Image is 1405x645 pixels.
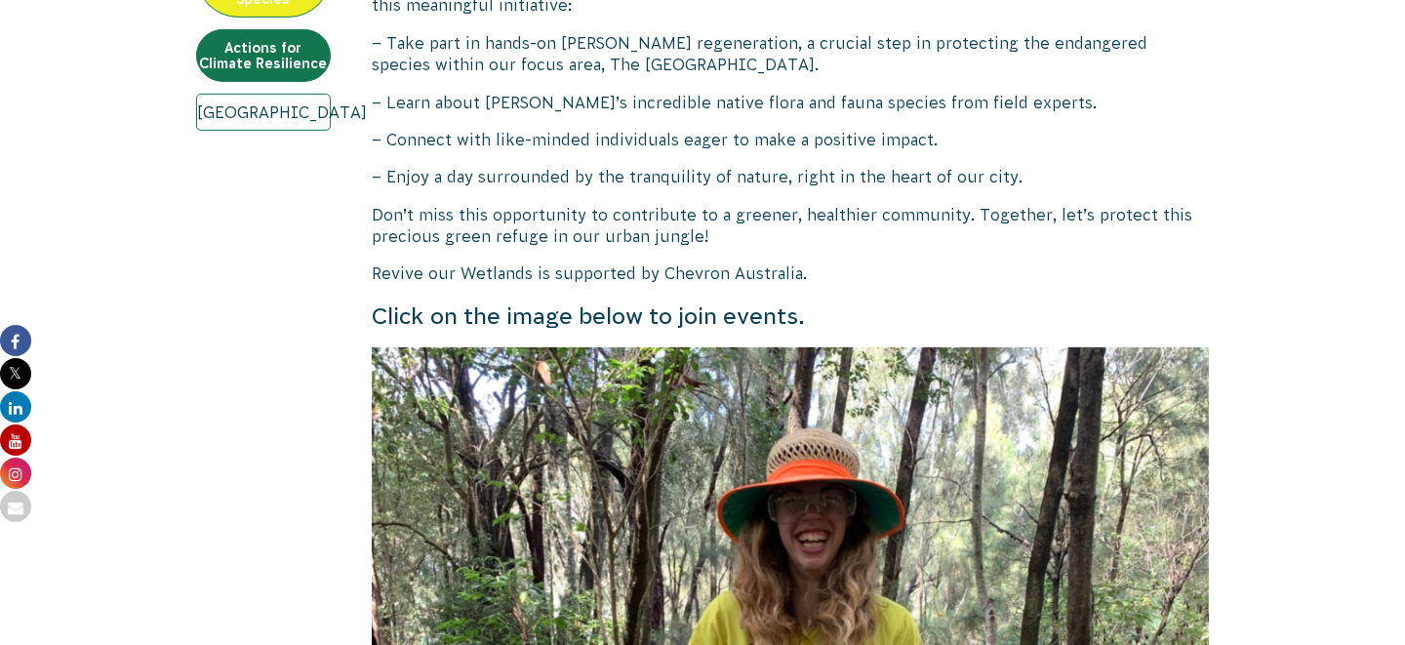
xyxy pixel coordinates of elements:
a: [GEOGRAPHIC_DATA] [196,94,331,131]
a: Actions for Climate Resilience [196,29,331,82]
span: – Take part in hands-on [PERSON_NAME] regeneration, a crucial step in protecting the endangered s... [372,34,1147,73]
span: – Connect with like-minded individuals eager to make a positive impact. [372,131,938,148]
span: Click on the image below to join events. [372,303,805,329]
span: – Enjoy a day surrounded by the tranquility of nature, right in the heart of our city. [372,168,1023,185]
span: Don’t miss this opportunity to contribute to a greener, healthier community. Together, let’s prot... [372,206,1192,245]
span: Revive our Wetlands is supported by Chevron Australia. [372,264,807,282]
span: – Learn about [PERSON_NAME]’s incredible native flora and fauna species from field experts. [372,94,1097,111]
